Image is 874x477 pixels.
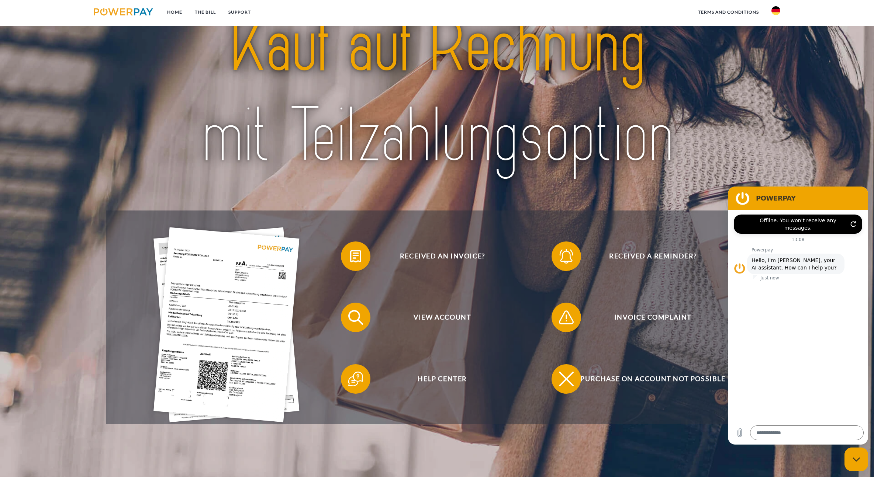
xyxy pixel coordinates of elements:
font: Help Center [418,375,467,383]
img: qb_bell.svg [557,247,576,265]
font: Invoice complaint [614,313,692,321]
font: Received a reminder? [609,252,697,260]
font: Home [167,9,182,15]
a: THE BILL [189,6,222,19]
img: qb_bill.svg [346,247,365,265]
iframe: Messaging window [728,187,868,445]
img: de [771,6,780,15]
img: qb_close.svg [557,370,576,388]
a: Home [161,6,189,19]
button: Help Center [341,364,533,394]
font: Purchase on account not possible [580,375,725,383]
img: qb_help.svg [346,370,365,388]
button: Purchase on account not possible [552,364,743,394]
font: SUPPORT [228,9,251,15]
img: qb_warning.svg [557,308,576,327]
img: qb_search.svg [346,308,365,327]
img: single_invoice_powerpay_de.jpg [153,227,300,422]
a: SUPPORT [222,6,257,19]
button: Invoice complaint [552,303,743,332]
button: Received a reminder? [552,241,743,271]
button: Received an invoice? [341,241,533,271]
font: THE BILL [195,9,216,15]
font: View account [414,313,471,321]
font: Received an invoice? [400,252,485,260]
img: logo-powerpay.svg [94,8,153,15]
iframe: Button to open the messaging window; conversation in progress [844,448,868,471]
button: View account [341,303,533,332]
a: terms and conditions [692,6,765,19]
font: terms and conditions [698,9,759,15]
